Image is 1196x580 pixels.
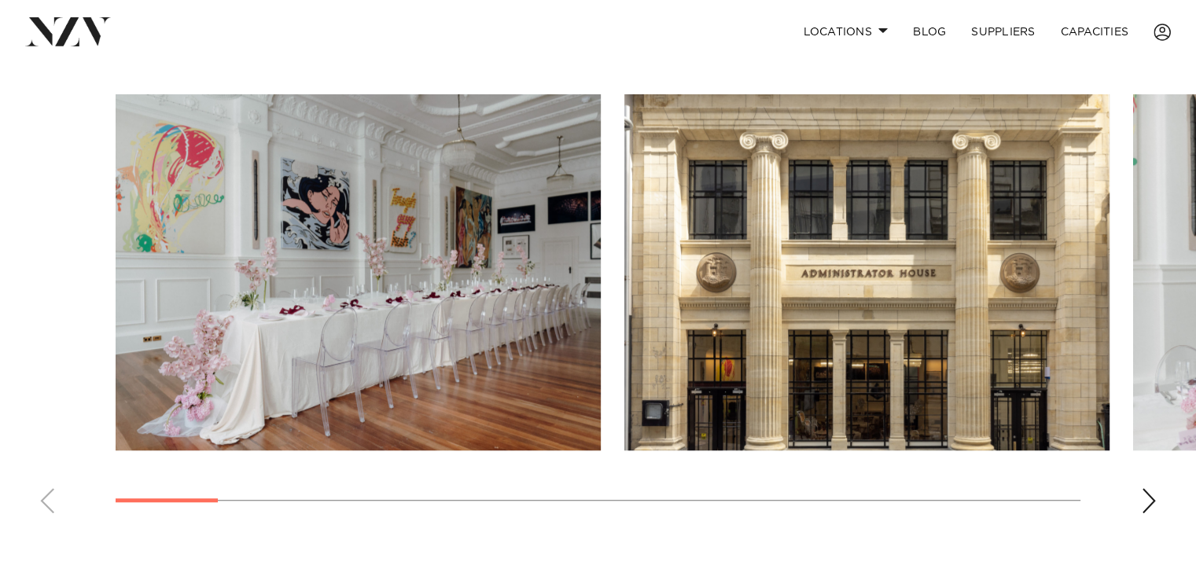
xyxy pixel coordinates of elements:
img: nzv-logo.png [25,17,111,46]
a: Locations [790,15,900,49]
a: Capacities [1048,15,1142,49]
swiper-slide: 2 / 18 [624,94,1110,450]
a: BLOG [900,15,959,49]
a: SUPPLIERS [959,15,1047,49]
swiper-slide: 1 / 18 [116,94,601,450]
